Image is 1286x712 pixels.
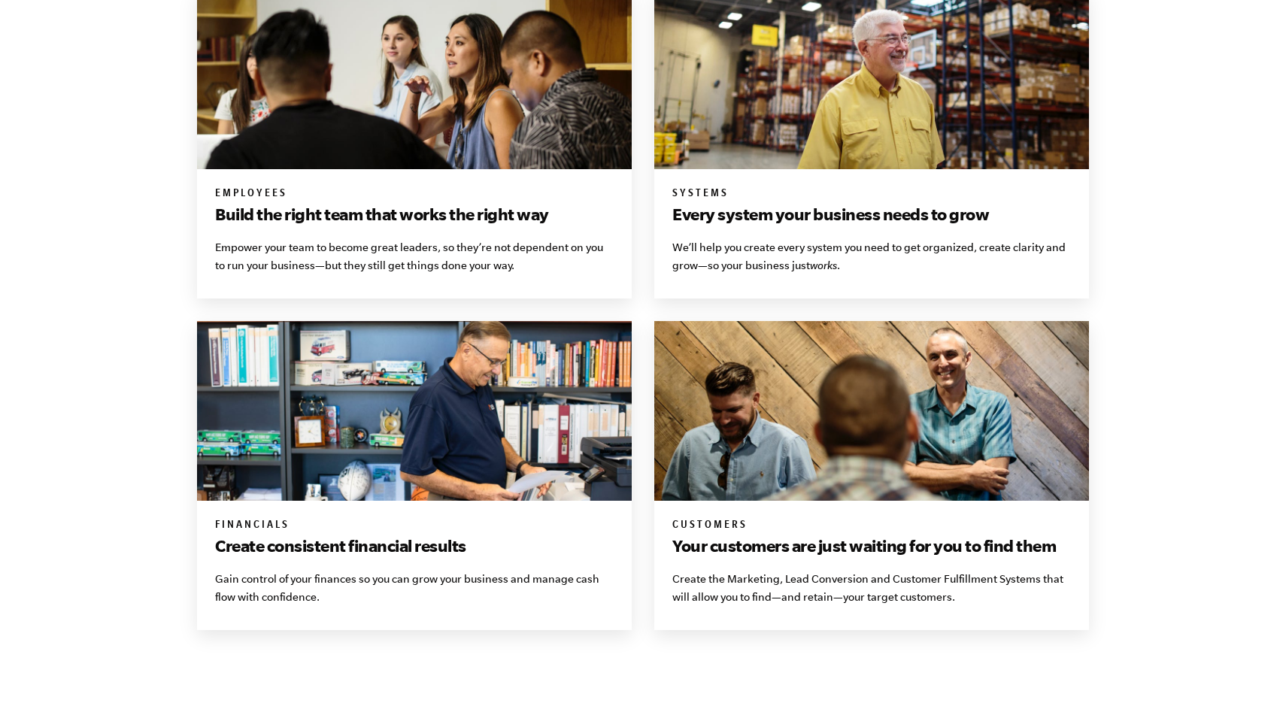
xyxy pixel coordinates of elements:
[215,187,614,202] h6: Employees
[672,202,1071,226] h3: Every system your business needs to grow
[1211,640,1286,712] iframe: Chat Widget
[215,519,614,534] h6: Financials
[672,534,1071,558] h3: Your customers are just waiting for you to find them
[215,570,614,606] p: Gain control of your finances so you can grow your business and manage cash flow with confidence.
[215,202,614,226] h3: Build the right team that works the right way
[654,321,1089,501] img: e-myth business coaching solutions curt richardson smiling-in-warehouse
[672,570,1071,606] p: Create the Marketing, Lead Conversion and Customer Fulfillment Systems that will allow you to fin...
[215,238,614,274] p: Empower your team to become great leaders, so they’re not dependent on you to run your business—b...
[215,534,614,558] h3: Create consistent financial results
[197,321,632,501] img: e-myth business coaching solutions curt richardson smiling-in-warehouse
[672,238,1071,274] p: We’ll help you create every system you need to get organized, create clarity and grow—so your bus...
[672,187,1071,202] h6: Systems
[810,259,837,271] i: works
[672,519,1071,534] h6: Customers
